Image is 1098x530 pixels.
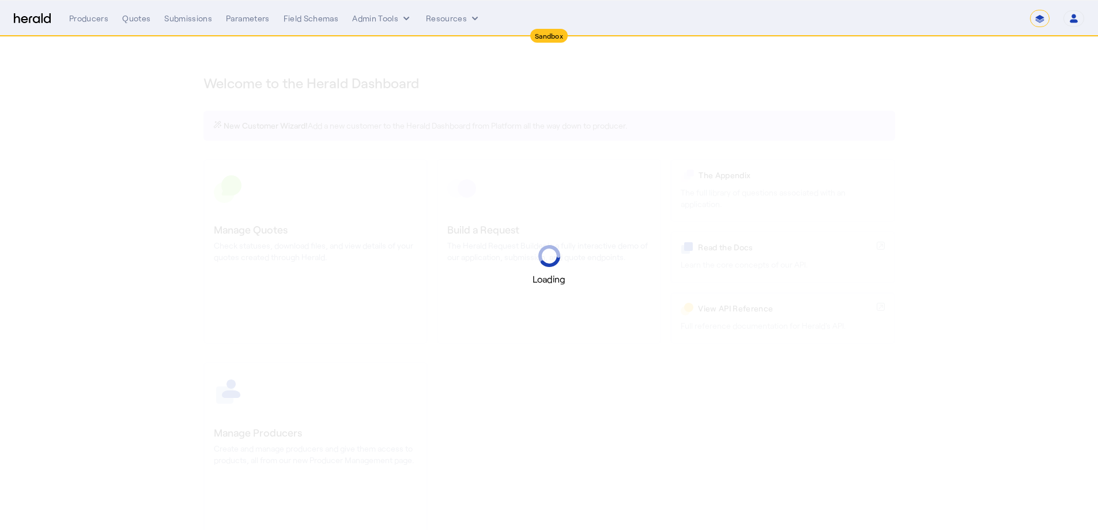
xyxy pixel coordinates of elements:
[122,13,150,24] div: Quotes
[69,13,108,24] div: Producers
[14,13,51,24] img: Herald Logo
[164,13,212,24] div: Submissions
[284,13,339,24] div: Field Schemas
[226,13,270,24] div: Parameters
[426,13,481,24] button: Resources dropdown menu
[352,13,412,24] button: internal dropdown menu
[530,29,568,43] div: Sandbox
